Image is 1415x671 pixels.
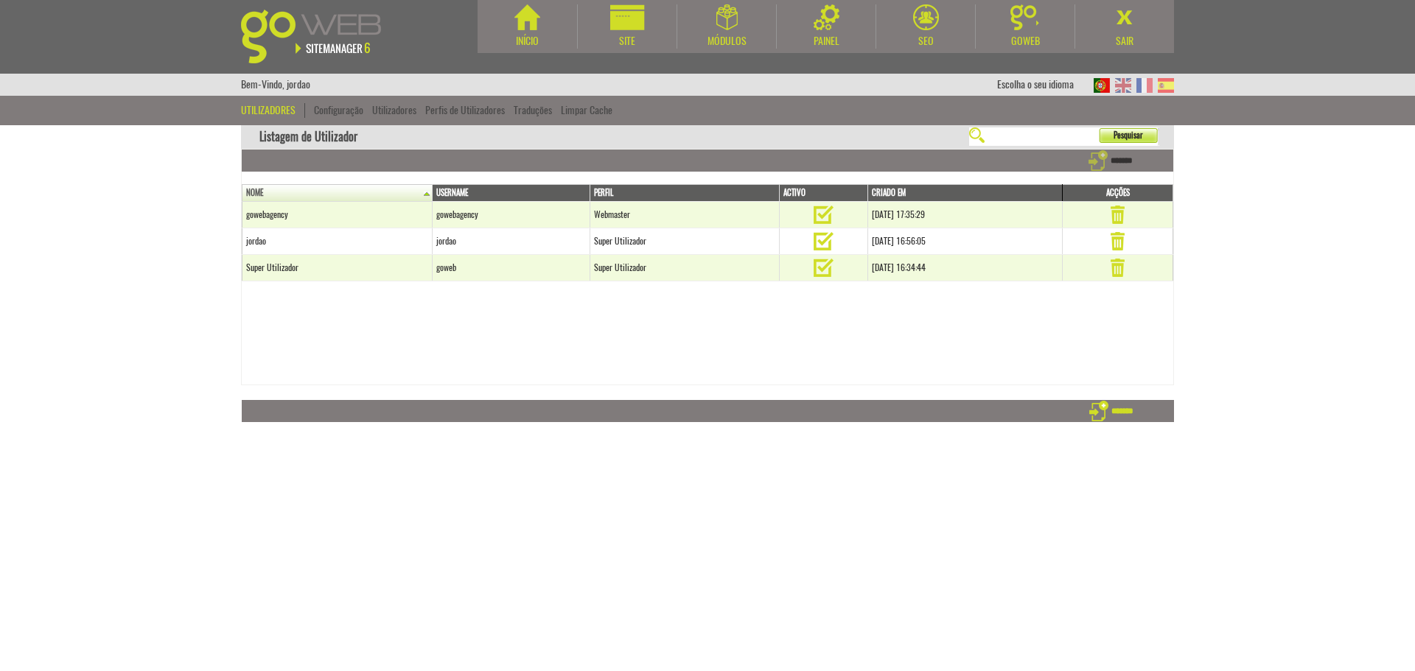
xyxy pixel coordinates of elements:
div: Painel [777,34,876,49]
div: Goweb [976,34,1075,49]
img: EN [1115,78,1131,93]
a: Activo [783,187,865,199]
td: gowebagency [432,202,590,228]
a: Criado em [872,187,1061,199]
a: Utilizadores [372,103,416,117]
img: activo.png [814,232,834,250]
a: Configuração [314,103,363,117]
a: Perfis de Utilizadores [425,103,505,117]
img: SEO [913,4,939,30]
span: Pesquisar [1099,128,1143,143]
td: [DATE] 16:34:44 [867,255,1062,281]
a: Nome [246,187,430,199]
img: FR [1136,78,1153,93]
td: Super Utilizador [590,228,780,255]
div: Módulos [677,34,776,49]
button: Pesquisar [1099,128,1158,143]
div: Sair [1075,34,1174,49]
img: Sair [1112,4,1138,30]
td: gowebagency [242,202,433,228]
img: Goweb [241,10,398,63]
a: Traduções [514,103,552,117]
td: Super Utilizador [242,255,433,281]
img: activo.png [814,259,834,277]
img: Remover [1111,259,1125,277]
img: Painel [814,4,839,30]
td: [DATE] 17:35:29 [867,202,1062,228]
div: Escolha o seu idioma [997,74,1089,96]
img: Site [610,4,645,30]
img: Módulos [716,4,738,30]
img: activo.png [814,205,834,224]
img: Remover [1111,205,1125,224]
td: goweb [432,255,590,281]
a: Limpar Cache [561,103,612,117]
td: Super Utilizador [590,255,780,281]
a: Perfil [594,187,778,199]
img: Início [514,4,540,30]
div: Listagem de Utilizador [241,125,1174,150]
a: Username [436,187,588,199]
img: Goweb [1010,4,1041,30]
img: Remover [1111,232,1125,250]
img: ES [1158,78,1174,93]
td: Webmaster [590,202,780,228]
div: SEO [876,34,975,49]
td: jordao [432,228,590,255]
th: Acções [1063,185,1173,202]
div: Utilizadores [241,103,305,118]
td: [DATE] 16:56:05 [867,228,1062,255]
div: Bem-Vindo, jordao [241,74,310,96]
img: PT [1094,78,1110,93]
div: Início [478,34,577,49]
div: Site [578,34,677,49]
td: jordao [242,228,433,255]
